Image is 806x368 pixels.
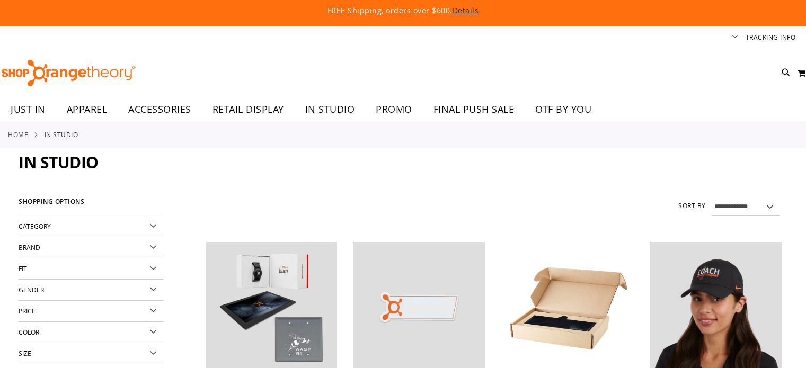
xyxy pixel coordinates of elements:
a: Home [8,130,28,139]
div: Size [19,343,163,364]
div: Brand [19,237,163,258]
span: PROMO [376,97,412,121]
a: Details [453,5,479,15]
span: FINAL PUSH SALE [433,97,515,121]
span: Price [19,307,36,315]
span: APPAREL [67,97,108,121]
span: Fit [19,264,27,273]
a: RETAIL DISPLAY [202,97,295,122]
span: Color [19,328,39,336]
div: Gender [19,280,163,301]
span: Size [19,349,31,357]
a: Tracking Info [746,33,796,42]
div: Price [19,301,163,322]
a: PROMO [365,97,423,122]
a: IN STUDIO [295,97,366,121]
button: Account menu [732,33,738,43]
a: ACCESSORIES [118,97,202,122]
span: JUST IN [11,97,46,121]
p: FREE Shipping, orders over $600. [85,5,721,16]
span: Gender [19,285,44,294]
span: OTF BY YOU [535,97,591,121]
span: Category [19,222,51,230]
strong: Shopping Options [19,193,163,216]
strong: IN STUDIO [45,130,78,139]
span: IN STUDIO [305,97,355,121]
span: RETAIL DISPLAY [212,97,284,121]
span: IN STUDIO [19,151,99,173]
div: Color [19,322,163,343]
div: Fit [19,258,163,280]
a: FINAL PUSH SALE [423,97,525,122]
a: APPAREL [56,97,118,122]
label: Sort By [678,201,706,210]
a: OTF BY YOU [525,97,602,122]
span: ACCESSORIES [128,97,191,121]
span: Brand [19,243,40,252]
div: Category [19,216,163,237]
